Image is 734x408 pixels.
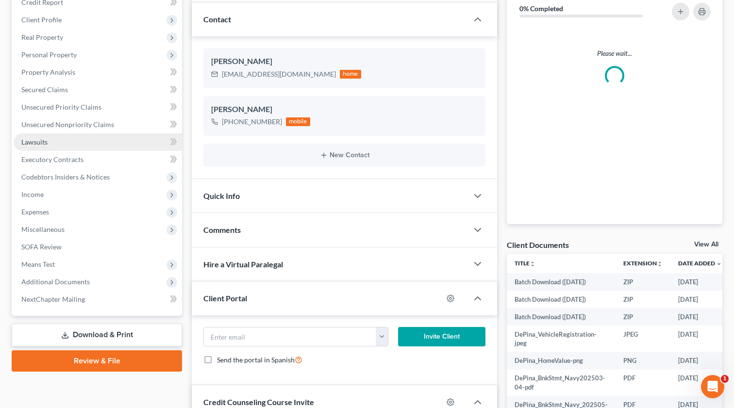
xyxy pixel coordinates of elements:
td: [DATE] [670,308,730,326]
a: Download & Print [12,324,182,346]
span: Quick Info [203,191,240,200]
td: DePina_HomeValue-png [507,352,616,369]
a: Property Analysis [14,64,182,81]
span: SOFA Review [21,243,62,251]
span: Means Test [21,260,55,268]
a: Lawsuits [14,133,182,151]
span: Lawsuits [21,138,48,146]
span: Client Portal [203,294,247,303]
td: PNG [616,352,670,369]
span: Additional Documents [21,277,90,286]
td: [DATE] [670,352,730,369]
button: Invite Client [398,327,485,346]
td: [DATE] [670,326,730,352]
span: Client Profile [21,16,62,24]
a: SOFA Review [14,238,182,256]
iframe: Intercom live chat [701,375,724,398]
span: Real Property [21,33,63,41]
span: Unsecured Priority Claims [21,103,101,111]
span: Personal Property [21,50,77,59]
span: NextChapter Mailing [21,295,85,303]
span: 1 [721,375,729,383]
div: Client Documents [507,240,569,250]
td: ZIP [616,291,670,308]
span: Unsecured Nonpriority Claims [21,120,114,129]
span: Miscellaneous [21,225,65,233]
a: Secured Claims [14,81,182,98]
td: [DATE] [670,370,730,396]
td: ZIP [616,273,670,291]
span: Executory Contracts [21,155,83,163]
td: [DATE] [670,273,730,291]
p: Please wait... [515,49,715,58]
a: Unsecured Priority Claims [14,98,182,116]
td: PDF [616,370,670,396]
div: mobile [286,117,310,126]
strong: 0% Completed [519,4,563,13]
span: Contact [203,15,231,24]
span: Comments [203,225,241,234]
a: View All [694,241,718,248]
span: Send the portal in Spanish [217,356,295,364]
td: DePina_BnkStmt_Navy202503-04-pdf [507,370,616,396]
span: Secured Claims [21,85,68,94]
td: DePina_VehicleRegistration-jpeg [507,326,616,352]
button: New Contact [211,151,478,159]
div: home [340,70,361,79]
div: [PERSON_NAME] [211,104,478,115]
td: [DATE] [670,291,730,308]
div: [PERSON_NAME] [211,56,478,67]
a: Review & File [12,350,182,372]
a: Executory Contracts [14,151,182,168]
td: Batch Download ([DATE]) [507,308,616,326]
td: Batch Download ([DATE]) [507,291,616,308]
input: Enter email [204,327,376,346]
a: Unsecured Nonpriority Claims [14,116,182,133]
span: Codebtors Insiders & Notices [21,173,110,181]
a: Extensionunfold_more [623,260,663,267]
span: Hire a Virtual Paralegal [203,260,283,269]
div: [PHONE_NUMBER] [222,117,282,127]
span: Property Analysis [21,68,75,76]
span: Expenses [21,208,49,216]
td: Batch Download ([DATE]) [507,273,616,291]
a: Date Added expand_more [678,260,722,267]
div: [EMAIL_ADDRESS][DOMAIN_NAME] [222,69,336,79]
td: ZIP [616,308,670,326]
i: expand_more [716,261,722,267]
td: JPEG [616,326,670,352]
a: Titleunfold_more [515,260,535,267]
span: Credit Counseling Course Invite [203,397,314,407]
a: NextChapter Mailing [14,291,182,308]
i: unfold_more [657,261,663,267]
i: unfold_more [530,261,535,267]
span: Income [21,190,44,198]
